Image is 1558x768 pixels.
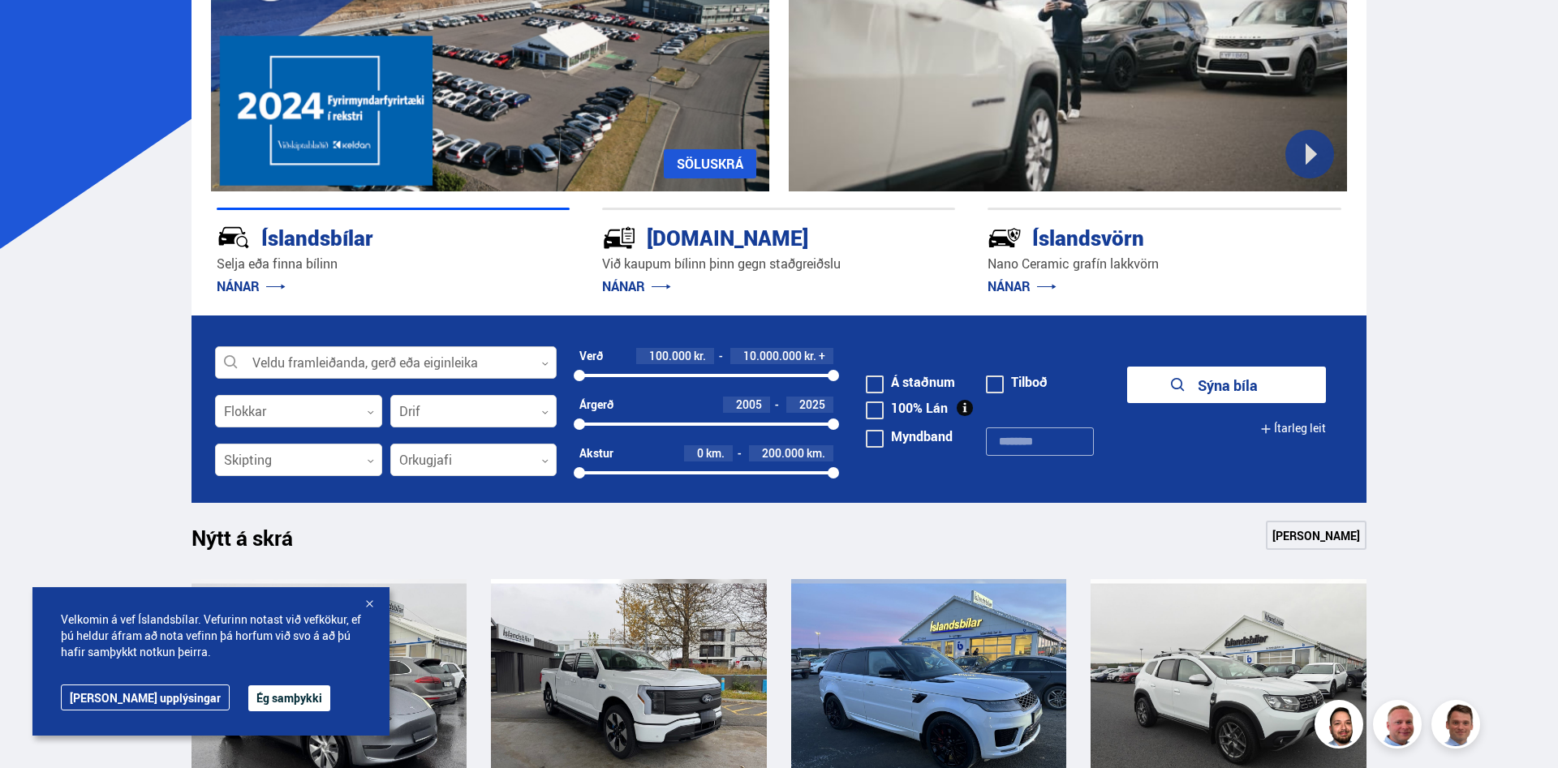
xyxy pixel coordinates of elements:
[986,375,1048,388] label: Tilboð
[217,255,570,273] p: Selja eða finna bílinn
[217,222,512,251] div: Íslandsbílar
[762,445,804,461] span: 200.000
[1317,702,1366,751] img: nhp88E3Fdnt1Opn2.png
[988,221,1022,255] img: -Svtn6bYgwAsiwNX.svg
[602,277,671,295] a: NÁNAR
[579,398,613,411] div: Árgerð
[804,350,816,363] span: kr.
[799,397,825,412] span: 2025
[13,6,62,55] button: Opna LiveChat spjallviðmót
[1266,521,1366,550] a: [PERSON_NAME]
[602,222,897,251] div: [DOMAIN_NAME]
[192,526,321,560] h1: Nýtt á skrá
[866,430,953,443] label: Myndband
[649,348,691,363] span: 100.000
[217,277,286,295] a: NÁNAR
[866,401,948,414] label: 100% Lán
[664,149,756,178] a: SÖLUSKRÁ
[988,277,1057,295] a: NÁNAR
[819,350,825,363] span: +
[694,350,706,363] span: kr.
[1127,367,1326,403] button: Sýna bíla
[706,447,725,460] span: km.
[988,255,1341,273] p: Nano Ceramic grafín lakkvörn
[988,222,1283,251] div: Íslandsvörn
[602,255,955,273] p: Við kaupum bílinn þinn gegn staðgreiðslu
[61,684,230,710] a: [PERSON_NAME] upplýsingar
[743,348,802,363] span: 10.000.000
[217,221,251,255] img: JRvxyua_JYH6wB4c.svg
[1434,702,1483,751] img: FbJEzSuNWCJXmdc-.webp
[579,350,603,363] div: Verð
[697,445,704,461] span: 0
[579,447,613,460] div: Akstur
[736,397,762,412] span: 2005
[602,221,636,255] img: tr5P-W3DuiFaO7aO.svg
[866,375,955,388] label: Á staðnum
[1375,702,1424,751] img: siFngHWaQ9KaOqBr.png
[248,685,330,711] button: Ég samþykki
[61,611,361,660] span: Velkomin á vef Íslandsbílar. Vefurinn notast við vefkökur, ef þú heldur áfram að nota vefinn þá h...
[1260,410,1326,447] button: Ítarleg leit
[807,447,825,460] span: km.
